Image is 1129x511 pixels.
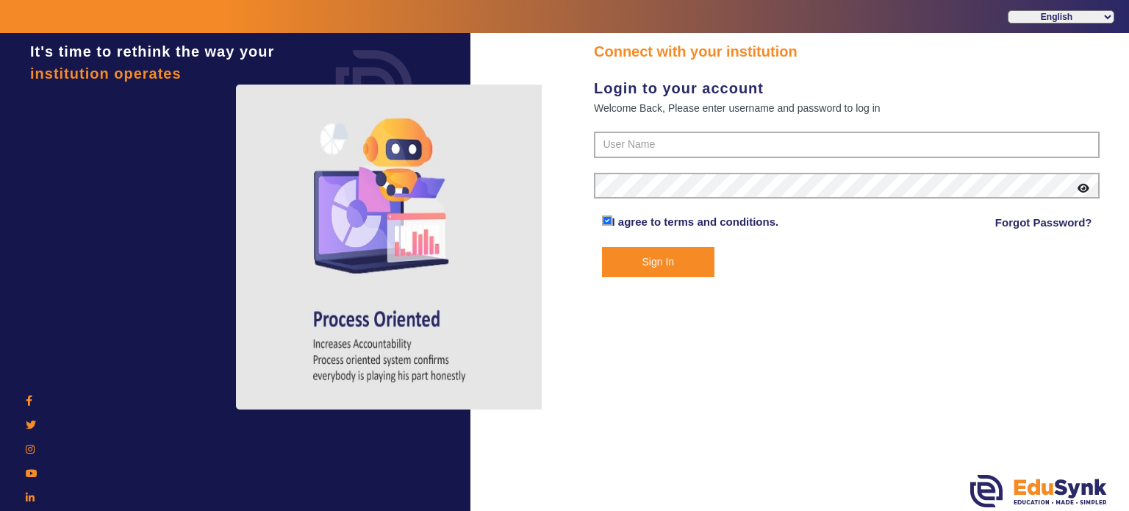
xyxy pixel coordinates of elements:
span: institution operates [30,65,182,82]
img: login.png [319,33,429,143]
img: edusynk.png [970,475,1107,507]
input: User Name [594,132,1100,158]
span: It's time to rethink the way your [30,43,274,60]
button: Sign In [602,247,715,277]
a: I agree to terms and conditions. [612,215,779,228]
div: Connect with your institution [594,40,1100,62]
img: login4.png [236,85,545,410]
div: Login to your account [594,77,1100,99]
div: Welcome Back, Please enter username and password to log in [594,99,1100,117]
a: Forgot Password? [995,214,1092,232]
